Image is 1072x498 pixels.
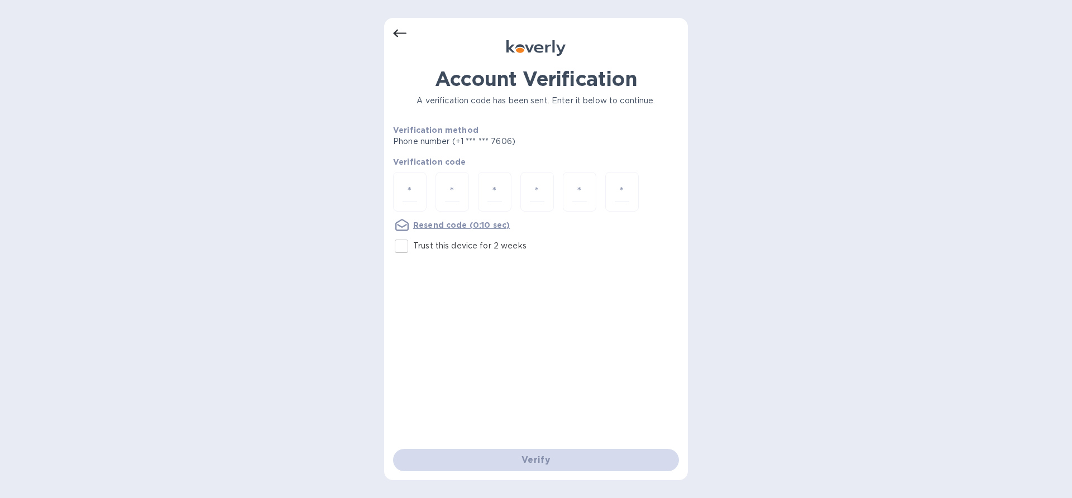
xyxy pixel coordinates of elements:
[393,136,601,147] p: Phone number (+1 *** *** 7606)
[393,95,679,107] p: A verification code has been sent. Enter it below to continue.
[413,221,510,229] u: Resend code (0:10 sec)
[393,67,679,90] h1: Account Verification
[393,156,679,167] p: Verification code
[393,126,478,135] b: Verification method
[413,240,527,252] p: Trust this device for 2 weeks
